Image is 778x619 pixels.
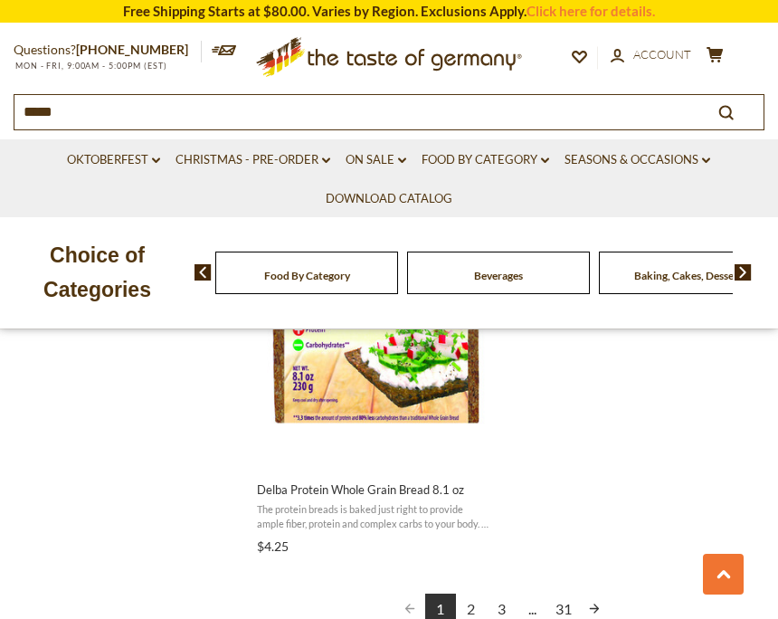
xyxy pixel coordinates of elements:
[346,150,406,170] a: On Sale
[422,150,549,170] a: Food By Category
[257,502,491,530] span: The protein breads is baked just right to provide ample fiber, protein and complex carbs to your ...
[326,189,452,209] a: Download Catalog
[633,47,691,62] span: Account
[14,61,167,71] span: MON - FRI, 9:00AM - 5:00PM (EST)
[611,45,691,65] a: Account
[565,150,710,170] a: Seasons & Occasions
[735,264,752,281] img: next arrow
[257,481,491,498] span: Delba Protein Whole Grain Bread 8.1 oz
[76,42,188,57] a: [PHONE_NUMBER]
[257,538,289,554] span: $4.25
[264,269,350,282] a: Food By Category
[254,213,494,452] img: Delba Protein Whole Grain Bread 8.1 oz
[194,264,212,281] img: previous arrow
[527,3,655,19] a: Click here for details.
[634,269,747,282] a: Baking, Cakes, Desserts
[176,150,330,170] a: Christmas - PRE-ORDER
[254,196,494,560] a: Delba Protein Whole Grain Bread 8.1 oz
[474,269,523,282] a: Beverages
[67,150,160,170] a: Oktoberfest
[14,39,202,62] p: Questions?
